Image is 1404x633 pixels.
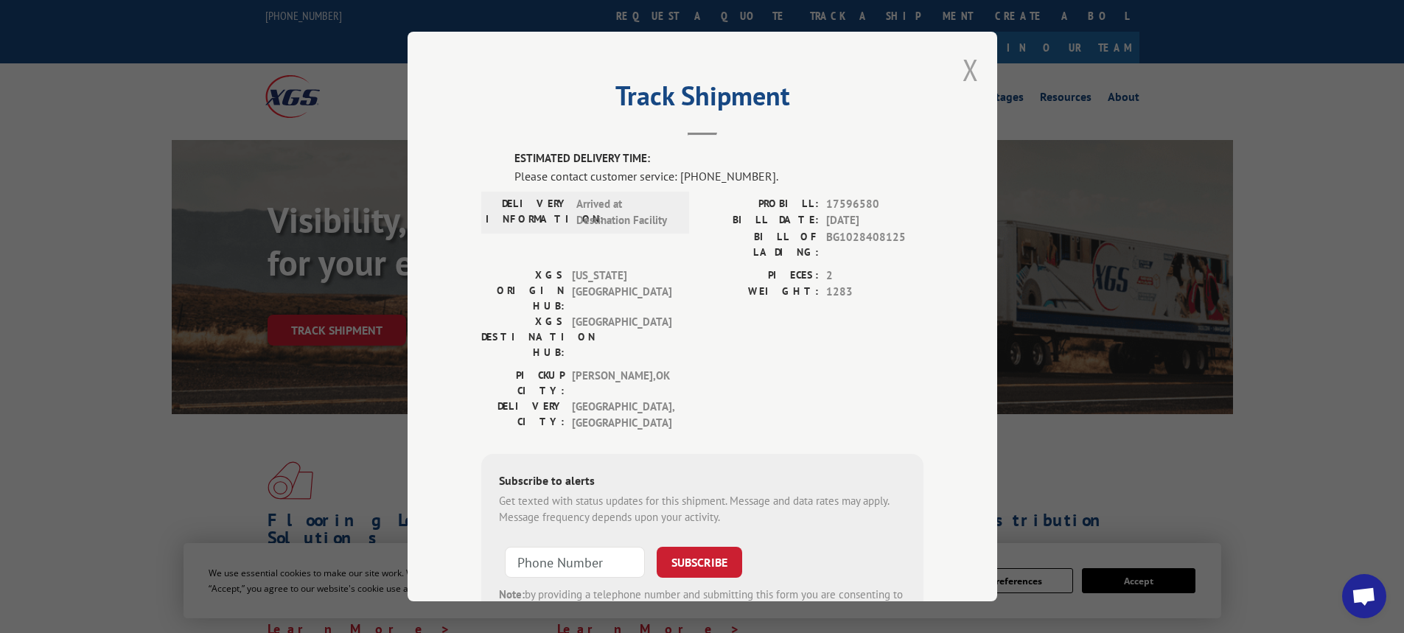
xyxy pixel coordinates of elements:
[826,267,923,284] span: 2
[702,267,819,284] label: PIECES:
[1342,574,1386,618] div: Open chat
[702,212,819,229] label: BILL DATE:
[826,212,923,229] span: [DATE]
[499,493,906,526] div: Get texted with status updates for this shipment. Message and data rates may apply. Message frequ...
[572,399,671,432] span: [GEOGRAPHIC_DATA] , [GEOGRAPHIC_DATA]
[514,167,923,185] div: Please contact customer service: [PHONE_NUMBER].
[826,284,923,301] span: 1283
[481,368,565,399] label: PICKUP CITY:
[657,547,742,578] button: SUBSCRIBE
[572,267,671,314] span: [US_STATE][GEOGRAPHIC_DATA]
[481,314,565,360] label: XGS DESTINATION HUB:
[826,229,923,260] span: BG1028408125
[481,267,565,314] label: XGS ORIGIN HUB:
[576,196,676,229] span: Arrived at Destination Facility
[499,472,906,493] div: Subscribe to alerts
[963,50,979,89] button: Close modal
[486,196,569,229] label: DELIVERY INFORMATION:
[702,196,819,213] label: PROBILL:
[702,229,819,260] label: BILL OF LADING:
[481,85,923,113] h2: Track Shipment
[572,368,671,399] span: [PERSON_NAME] , OK
[499,587,525,601] strong: Note:
[826,196,923,213] span: 17596580
[702,284,819,301] label: WEIGHT:
[505,547,645,578] input: Phone Number
[572,314,671,360] span: [GEOGRAPHIC_DATA]
[481,399,565,432] label: DELIVERY CITY:
[514,150,923,167] label: ESTIMATED DELIVERY TIME:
